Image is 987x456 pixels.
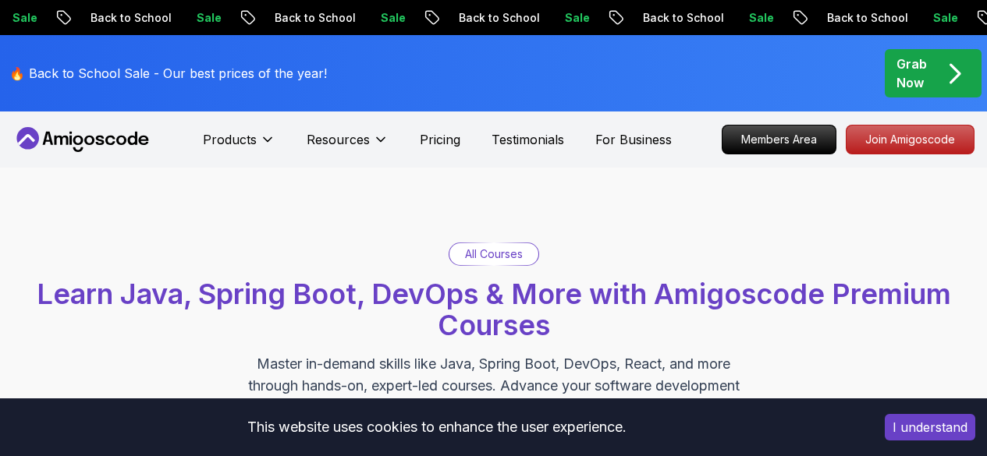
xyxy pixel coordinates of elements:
a: Testimonials [492,130,564,149]
button: Products [203,130,275,161]
p: Back to School [630,10,737,26]
a: Members Area [722,125,836,154]
a: Pricing [420,130,460,149]
p: Grab Now [896,55,927,92]
p: All Courses [465,246,523,262]
a: Join Amigoscode [846,125,975,154]
p: Members Area [722,125,836,154]
p: Sale [921,10,971,26]
button: Accept cookies [885,414,975,440]
a: For Business [595,130,672,149]
p: Resources [307,130,370,149]
div: This website uses cookies to enhance the user experience. [12,410,861,444]
p: Sale [184,10,234,26]
p: Sale [737,10,786,26]
p: Master in-demand skills like Java, Spring Boot, DevOps, React, and more through hands-on, expert-... [232,353,756,419]
p: Join Amigoscode [847,125,974,154]
p: Products [203,130,257,149]
p: Back to School [78,10,184,26]
p: Sale [368,10,418,26]
span: Learn Java, Spring Boot, DevOps & More with Amigoscode Premium Courses [37,277,951,342]
p: Back to School [815,10,921,26]
p: 🔥 Back to School Sale - Our best prices of the year! [9,64,327,83]
p: Back to School [262,10,368,26]
p: Sale [552,10,602,26]
p: Back to School [446,10,552,26]
button: Resources [307,130,389,161]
